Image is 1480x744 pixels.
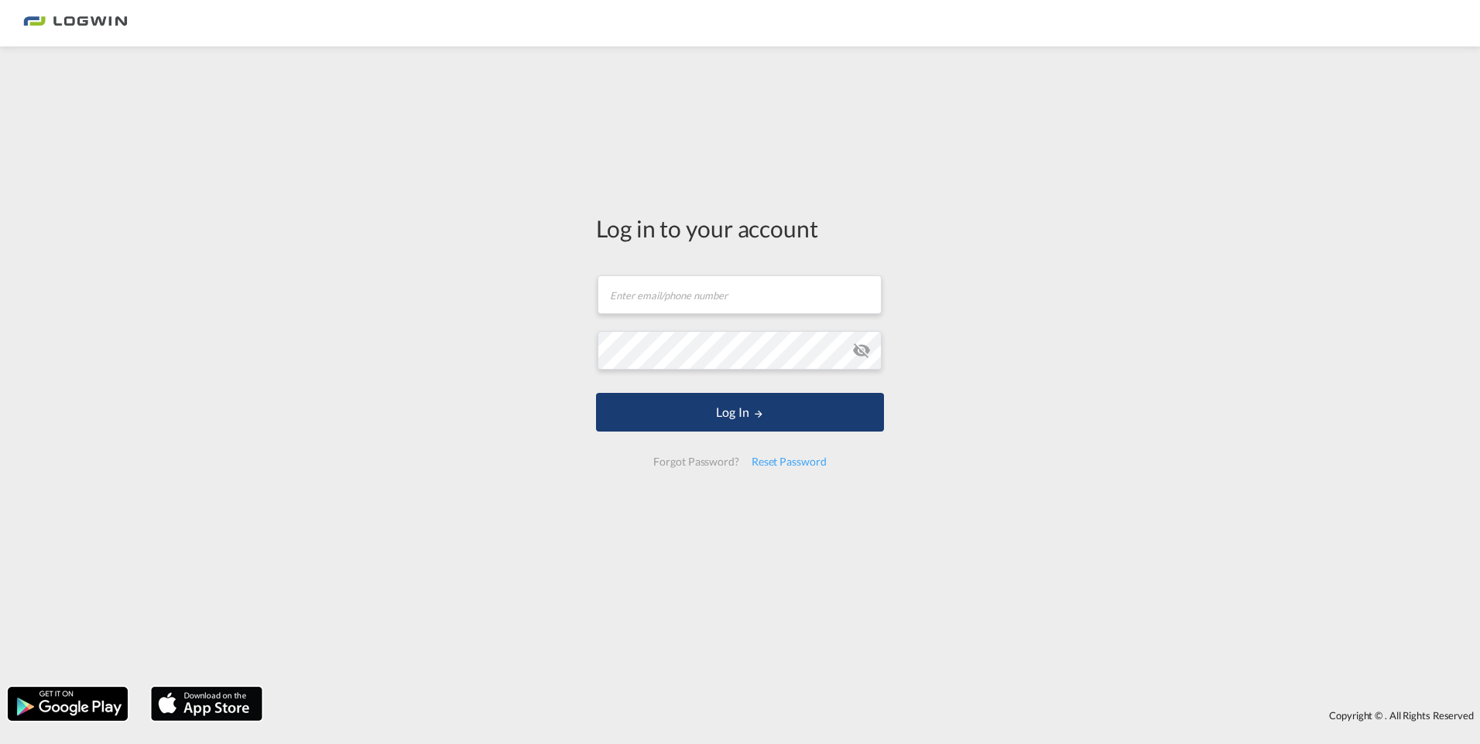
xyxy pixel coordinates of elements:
div: Reset Password [745,448,833,476]
div: Log in to your account [596,212,884,244]
button: LOGIN [596,393,884,432]
div: Forgot Password? [647,448,745,476]
img: google.png [6,685,129,722]
img: apple.png [149,685,264,722]
md-icon: icon-eye-off [852,341,871,360]
div: Copyright © . All Rights Reserved [270,702,1480,729]
input: Enter email/phone number [598,275,882,314]
img: bc73a0e0d8c111efacd525e4c8ad7d32.png [23,6,128,41]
